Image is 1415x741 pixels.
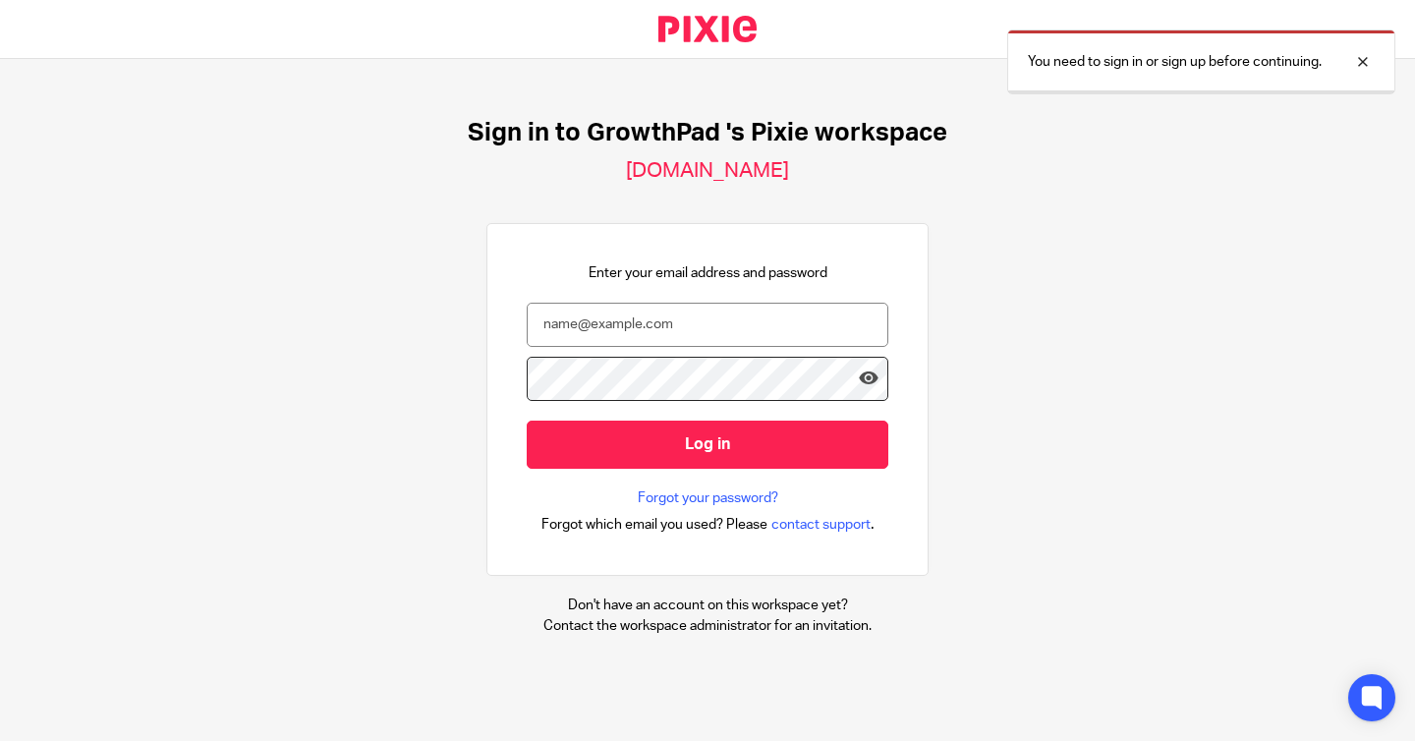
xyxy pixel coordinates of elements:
[638,488,778,508] a: Forgot your password?
[626,158,789,184] h2: [DOMAIN_NAME]
[1028,52,1322,72] p: You need to sign in or sign up before continuing.
[543,616,872,636] p: Contact the workspace administrator for an invitation.
[543,596,872,615] p: Don't have an account on this workspace yet?
[541,513,875,536] div: .
[541,515,767,535] span: Forgot which email you used? Please
[527,421,888,469] input: Log in
[589,263,827,283] p: Enter your email address and password
[771,515,871,535] span: contact support
[527,303,888,347] input: name@example.com
[468,118,947,148] h1: Sign in to GrowthPad 's Pixie workspace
